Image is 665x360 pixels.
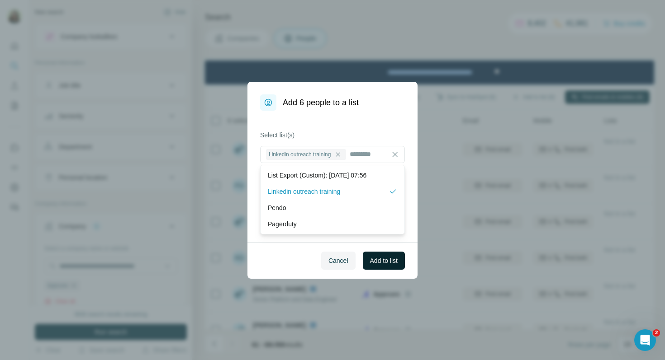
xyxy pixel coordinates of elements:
h1: Add 6 people to a list [283,96,359,109]
iframe: Intercom live chat [634,329,656,351]
p: Pendo [268,203,286,212]
span: Add to list [370,256,398,265]
label: Select list(s) [260,131,405,140]
div: Upgrade plan for full access to Surfe [161,2,289,22]
button: Cancel [321,252,356,270]
div: Linkedin outreach training [266,149,346,160]
span: 2 [653,329,660,337]
p: Pagerduty [268,220,297,229]
p: Linkedin outreach training [268,187,340,196]
span: Cancel [328,256,348,265]
p: List Export (Custom): [DATE] 07:56 [268,171,366,180]
button: Add to list [363,252,405,270]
